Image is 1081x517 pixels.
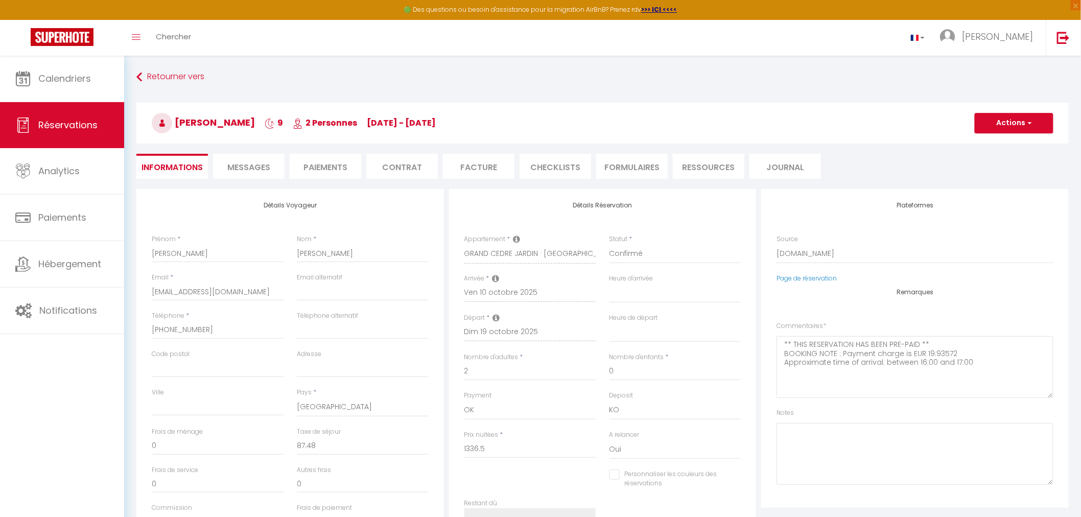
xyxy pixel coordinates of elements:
label: Pays [297,388,312,397]
a: Retourner vers [136,68,1069,86]
li: Facture [443,154,514,179]
h4: Détails Voyageur [152,202,429,209]
label: Téléphone alternatif [297,311,358,321]
img: Super Booking [31,28,93,46]
span: Paiements [38,211,86,224]
label: Adresse [297,349,321,359]
a: >>> ICI <<<< [642,5,677,14]
label: Statut [609,234,628,244]
li: CHECKLISTS [520,154,591,179]
li: Informations [136,154,208,179]
label: Arrivée [464,274,485,284]
span: Chercher [156,31,191,42]
label: Restant dû [464,499,498,508]
label: Frais de paiement [297,503,352,513]
span: Réservations [38,119,98,131]
a: Chercher [148,20,199,56]
img: ... [940,29,955,44]
label: Source [777,234,798,244]
label: A relancer [609,430,640,440]
li: Paiements [290,154,361,179]
img: logout [1057,31,1070,44]
label: Téléphone [152,311,184,321]
label: Commentaires [777,321,826,331]
label: Deposit [609,391,633,401]
h4: Plateformes [777,202,1053,209]
span: Messages [227,161,270,173]
label: Nombre d'enfants [609,353,664,362]
span: Calendriers [38,72,91,85]
label: Notes [777,408,794,418]
span: Hébergement [38,257,101,270]
label: Nom [297,234,312,244]
h4: Remarques [777,289,1053,296]
label: Frais de ménage [152,427,203,437]
li: Ressources [673,154,744,179]
label: Ville [152,388,164,397]
li: FORMULAIRES [596,154,668,179]
label: Départ [464,313,485,323]
label: Nombre d'adultes [464,353,519,362]
label: Frais de service [152,465,198,475]
label: Commission [152,503,192,513]
span: 2 Personnes [293,117,357,129]
label: Email alternatif [297,273,342,283]
h4: Détails Réservation [464,202,741,209]
label: Appartement [464,234,506,244]
label: Heure d'arrivée [609,274,653,284]
span: [PERSON_NAME] [962,30,1033,43]
a: ... [PERSON_NAME] [932,20,1046,56]
span: Analytics [38,165,80,177]
label: Code postal [152,349,190,359]
label: Payment [464,391,492,401]
span: [PERSON_NAME] [152,116,255,129]
label: Taxe de séjour [297,427,341,437]
li: Journal [749,154,821,179]
label: Prénom [152,234,176,244]
label: Autres frais [297,465,331,475]
label: Heure de départ [609,313,658,323]
button: Actions [975,113,1053,133]
span: [DATE] - [DATE] [367,117,436,129]
span: Notifications [39,304,97,317]
a: Page de réservation [777,274,837,283]
span: 9 [265,117,283,129]
label: Email [152,273,169,283]
li: Contrat [366,154,438,179]
label: Prix nuitées [464,430,499,440]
